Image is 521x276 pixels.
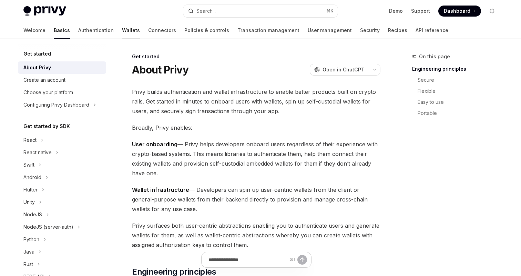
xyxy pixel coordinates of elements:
div: Create an account [23,76,65,84]
div: Unity [23,198,35,206]
span: Privy surfaces both user-centric abstractions enabling you to authenticate users and generate wal... [132,221,380,250]
a: Policies & controls [184,22,229,39]
a: Basics [54,22,70,39]
a: Wallets [122,22,140,39]
button: Toggle NodeJS (server-auth) section [18,221,106,233]
a: Engineering principles [412,63,503,75]
strong: User onboarding [132,141,177,148]
h5: Get started by SDK [23,122,70,130]
div: Java [23,248,34,256]
strong: Wallet infrastructure [132,186,189,193]
div: NodeJS (server-auth) [23,223,73,231]
div: Rust [23,260,33,268]
a: Transaction management [237,22,299,39]
a: Authentication [78,22,114,39]
button: Toggle Flutter section [18,184,106,196]
a: Secure [412,75,503,86]
a: Create an account [18,74,106,86]
a: Welcome [23,22,45,39]
div: Choose your platform [23,88,73,97]
div: Get started [132,53,380,60]
a: Security [360,22,380,39]
span: — Developers can spin up user-centric wallets from the client or general-purpose wallets from the... [132,185,380,214]
a: User management [308,22,352,39]
a: Choose your platform [18,86,106,99]
span: On this page [419,52,450,61]
button: Toggle Unity section [18,196,106,208]
button: Open in ChatGPT [310,64,369,76]
button: Toggle Swift section [18,159,106,171]
button: Toggle React section [18,134,106,146]
button: Toggle Configuring Privy Dashboard section [18,99,106,111]
a: Connectors [148,22,176,39]
button: Toggle Python section [18,233,106,246]
button: Toggle Java section [18,246,106,258]
div: Search... [196,7,216,15]
div: Configuring Privy Dashboard [23,101,89,109]
button: Toggle React native section [18,146,106,159]
span: Dashboard [444,8,470,14]
a: API reference [416,22,448,39]
a: Portable [412,108,503,119]
div: React [23,136,37,144]
a: Easy to use [412,97,503,108]
div: NodeJS [23,210,42,219]
div: Swift [23,161,34,169]
div: Python [23,235,39,244]
input: Ask a question... [208,252,287,267]
button: Toggle Rust section [18,258,106,270]
div: About Privy [23,63,51,72]
h5: Get started [23,50,51,58]
img: light logo [23,6,66,16]
span: Open in ChatGPT [323,66,365,73]
div: Flutter [23,186,38,194]
a: Recipes [388,22,407,39]
a: Dashboard [438,6,481,17]
a: Support [411,8,430,14]
div: Android [23,173,41,181]
span: ⌘ K [326,8,334,14]
button: Toggle dark mode [487,6,498,17]
button: Send message [297,255,307,265]
button: Open search [183,5,338,17]
span: Privy builds authentication and wallet infrastructure to enable better products built on crypto r... [132,87,380,116]
a: About Privy [18,61,106,74]
a: Flexible [412,86,503,97]
span: — Privy helps developers onboard users regardless of their experience with crypto-based systems. ... [132,139,380,178]
h1: About Privy [132,63,188,76]
a: Demo [389,8,403,14]
button: Toggle Android section [18,171,106,184]
span: Broadly, Privy enables: [132,123,380,132]
button: Toggle NodeJS section [18,208,106,221]
div: React native [23,148,52,157]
